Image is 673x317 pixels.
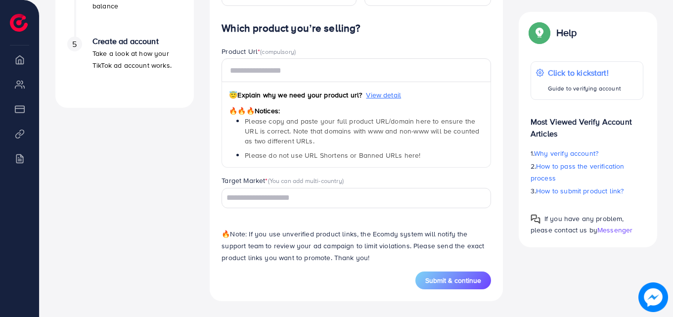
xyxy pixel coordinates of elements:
[531,147,643,159] p: 1.
[415,272,491,289] button: Submit & continue
[548,83,621,94] p: Guide to verifying account
[556,27,577,39] p: Help
[268,176,344,185] span: (You can add multi-country)
[229,106,280,116] span: Notices:
[229,90,362,100] span: Explain why we need your product url?
[531,24,548,42] img: Popup guide
[222,176,344,185] label: Target Market
[222,22,491,35] h4: Which product you’re selling?
[223,190,478,206] input: Search for option
[10,14,28,32] img: logo
[222,229,230,239] span: 🔥
[548,67,621,79] p: Click to kickstart!
[366,90,401,100] span: View detail
[222,46,296,56] label: Product Url
[245,150,420,160] span: Please do not use URL Shortens or Banned URLs here!
[425,275,481,285] span: Submit & continue
[222,228,491,264] p: Note: If you use unverified product links, the Ecomdy system will notify the support team to revi...
[536,186,624,196] span: How to submit product link?
[260,47,296,56] span: (compulsory)
[55,37,194,96] li: Create ad account
[229,90,237,100] span: 😇
[222,188,491,208] div: Search for option
[531,108,643,139] p: Most Viewed Verify Account Articles
[531,185,643,197] p: 3.
[72,39,77,50] span: 5
[531,214,624,235] span: If you have any problem, please contact us by
[531,214,540,224] img: Popup guide
[245,116,479,146] span: Please copy and paste your full product URL/domain here to ensure the URL is correct. Note that d...
[534,148,598,158] span: Why verify account?
[92,37,182,46] h4: Create ad account
[531,161,625,183] span: How to pass the verification process
[92,47,182,71] p: Take a look at how your TikTok ad account works.
[638,282,668,312] img: image
[531,160,643,184] p: 2.
[597,225,632,235] span: Messenger
[229,106,254,116] span: 🔥🔥🔥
